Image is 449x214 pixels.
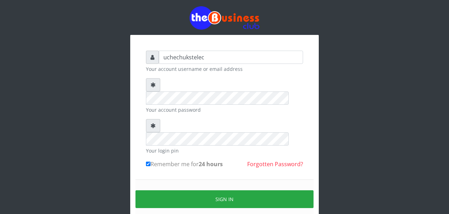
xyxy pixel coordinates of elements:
[146,106,303,113] small: Your account password
[146,65,303,73] small: Your account username or email address
[135,190,314,208] button: Sign in
[199,160,223,168] b: 24 hours
[146,162,150,166] input: Remember me for24 hours
[146,147,303,154] small: Your login pin
[159,51,303,64] input: Username or email address
[247,160,303,168] a: Forgotten Password?
[146,160,223,168] label: Remember me for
